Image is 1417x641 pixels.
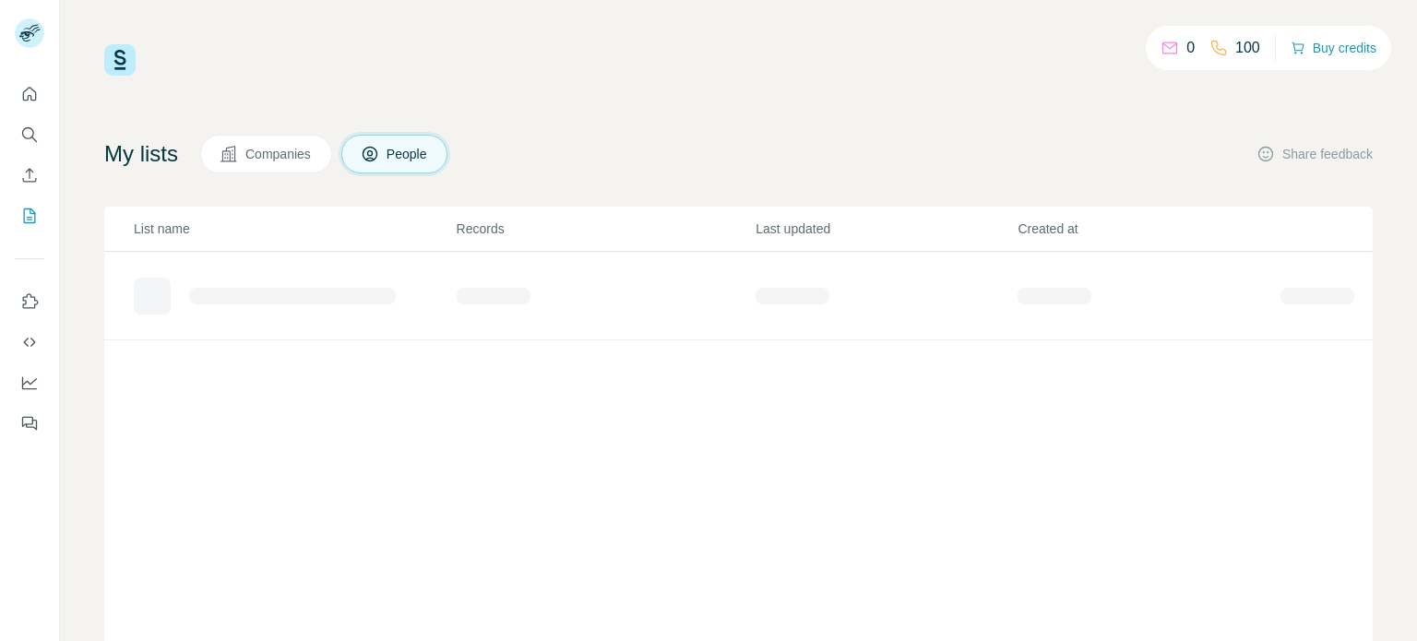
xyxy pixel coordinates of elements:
button: Use Surfe on LinkedIn [15,285,44,318]
p: Last updated [756,220,1016,238]
p: 100 [1235,37,1260,59]
button: Quick start [15,77,44,111]
p: Records [457,220,755,238]
span: Companies [245,145,313,163]
button: Buy credits [1291,35,1376,61]
button: Search [15,118,44,151]
img: Surfe Logo [104,44,136,76]
button: Dashboard [15,366,44,399]
p: List name [134,220,455,238]
h4: My lists [104,139,178,169]
p: Created at [1018,220,1278,238]
button: Share feedback [1256,145,1373,163]
button: Feedback [15,407,44,440]
span: People [387,145,429,163]
button: Use Surfe API [15,326,44,359]
p: 0 [1186,37,1195,59]
button: Enrich CSV [15,159,44,192]
button: My lists [15,199,44,232]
